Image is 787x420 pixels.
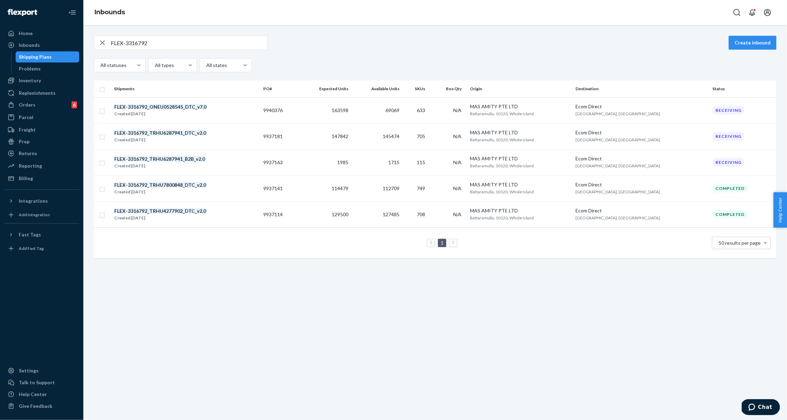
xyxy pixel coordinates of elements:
span: N/A [454,159,462,165]
a: Replenishments [4,87,79,99]
div: Shipping Plans [19,53,52,60]
iframe: Opens a widget where you can chat to one of our agents [742,399,780,417]
div: Created [DATE] [114,215,206,221]
span: [GEOGRAPHIC_DATA], [GEOGRAPHIC_DATA] [575,189,660,194]
span: 69069 [386,107,400,113]
a: Parcel [4,112,79,123]
span: Battaramulla, 10120, Whole Island [470,111,534,116]
span: [GEOGRAPHIC_DATA], [GEOGRAPHIC_DATA] [575,111,660,116]
a: Billing [4,173,79,184]
a: Shipping Plans [16,51,80,62]
td: 9937114 [260,201,298,227]
a: Add Fast Tag [4,243,79,254]
span: 1715 [389,159,400,165]
span: N/A [454,133,462,139]
a: Home [4,28,79,39]
a: Inbounds [94,8,125,16]
span: N/A [454,185,462,191]
button: Give Feedback [4,401,79,412]
span: 708 [417,211,425,217]
div: Settings [19,367,39,374]
span: N/A [454,211,462,217]
a: Orders6 [4,99,79,110]
span: [GEOGRAPHIC_DATA], [GEOGRAPHIC_DATA] [575,137,660,142]
ol: breadcrumbs [89,2,131,23]
div: Add Integration [19,212,50,218]
th: Destination [573,81,710,97]
div: Completed [712,210,748,219]
span: 129500 [332,211,348,217]
span: 50 results per page [719,240,761,246]
div: Inbounds [19,42,40,49]
div: - [114,129,206,136]
div: Created [DATE] [114,188,206,195]
button: Help Center [773,192,787,228]
span: Battaramulla, 10120, Whole Island [470,163,534,168]
td: 9937181 [260,123,298,149]
th: Status [710,81,777,97]
div: Fast Tags [19,231,41,238]
div: Home [19,30,33,37]
em: 3316792_TRHU6287941_DTC_v2.0 [128,130,206,136]
div: Add Fast Tag [19,245,44,251]
div: 6 [72,101,77,108]
th: PO# [260,81,298,97]
th: Origin [467,81,573,97]
div: Receiving [712,132,745,141]
span: 147842 [332,133,348,139]
span: [GEOGRAPHIC_DATA], [GEOGRAPHIC_DATA] [575,215,660,220]
a: Inventory [4,75,79,86]
div: Problems [19,65,41,72]
input: All types [154,62,155,69]
button: Create inbound [729,36,777,50]
div: Returns [19,150,37,157]
div: Parcel [19,114,33,121]
em: FLEX [114,182,126,188]
div: MAS AMITY PTE LTD [470,181,570,188]
div: Created [DATE] [114,162,205,169]
div: MAS AMITY PTE LTD [470,103,570,110]
button: Open account menu [761,6,774,19]
div: Ecom Direct [575,207,707,214]
em: FLEX [114,208,126,214]
td: 9940376 [260,97,298,123]
div: MAS AMITY PTE LTD [470,207,570,214]
span: 114479 [332,185,348,191]
div: Inventory [19,77,41,84]
div: Freight [19,126,36,133]
button: Talk to Support [4,377,79,388]
button: Close Navigation [65,6,79,19]
div: Orders [19,101,35,108]
span: 633 [417,107,425,113]
div: Ecom Direct [575,129,707,136]
span: 1985 [337,159,348,165]
em: FLEX [114,104,126,110]
span: 145474 [383,133,400,139]
th: Shipments [111,81,260,97]
div: Give Feedback [19,403,52,410]
span: 127485 [383,211,400,217]
div: Replenishments [19,90,56,96]
em: FLEX [114,130,126,136]
span: Battaramulla, 10120, Whole Island [470,215,534,220]
a: Page 1 is your current page [439,240,445,246]
span: 163598 [332,107,348,113]
div: Prep [19,138,30,145]
span: Battaramulla, 10120, Whole Island [470,137,534,142]
span: [GEOGRAPHIC_DATA], [GEOGRAPHIC_DATA] [575,163,660,168]
input: Search inbounds by name, destination, msku... [111,36,267,50]
a: Help Center [4,389,79,400]
div: - [114,182,206,188]
em: 3316792_TRHU6287941_B2B_v2.0 [128,156,205,162]
div: Ecom Direct [575,181,707,188]
div: MAS AMITY PTE LTD [470,155,570,162]
a: Settings [4,365,79,376]
th: SKUs [403,81,431,97]
a: Returns [4,148,79,159]
div: Ecom Direct [575,155,707,162]
div: Integrations [19,198,48,204]
th: Box Qty [431,81,467,97]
